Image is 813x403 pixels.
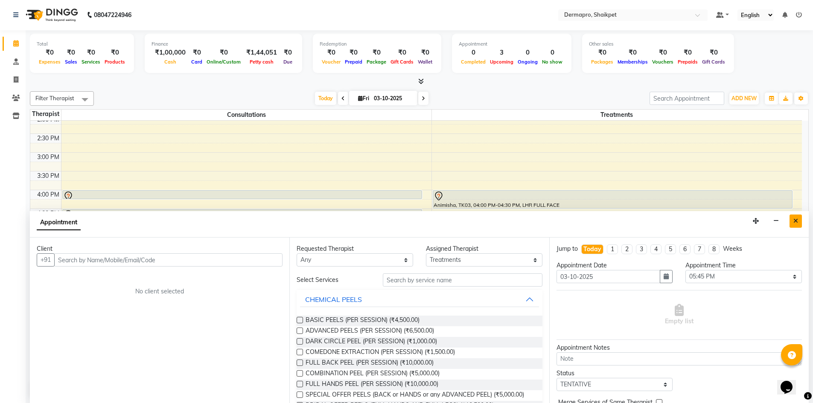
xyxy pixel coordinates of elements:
[280,48,295,58] div: ₹0
[615,48,650,58] div: ₹0
[306,316,420,326] span: BASIC PEELS (PER SESSION) (₹4,500.00)
[152,41,295,48] div: Finance
[79,59,102,65] span: Services
[30,110,61,119] div: Therapist
[306,390,524,401] span: SPECIAL OFFER PEELS (BACK or HANDS or any ADVANCED PEEL) (₹5,000.00)
[306,337,437,348] span: DARK CIRCLE PEEL (PER SESSION) (₹1,000.00)
[102,59,127,65] span: Products
[557,369,673,378] div: Status
[371,92,414,105] input: 2025-10-03
[708,244,720,254] li: 8
[426,244,542,253] div: Assigned Therapist
[650,244,661,254] li: 4
[63,191,422,199] div: [PERSON_NAME] P, TK02, 04:00 PM-04:15 PM, FIRST CONSULTATION
[306,358,434,369] span: FULL BACK PEEL (PER SESSION) (₹10,000.00)
[63,209,422,217] div: [PERSON_NAME], TK01, 04:30 PM-04:45 PM, FIRST CONSULTATION
[516,59,540,65] span: Ongoing
[636,244,647,254] li: 3
[320,41,434,48] div: Redemption
[37,215,81,230] span: Appointment
[315,92,336,105] span: Today
[364,59,388,65] span: Package
[343,59,364,65] span: Prepaid
[700,48,727,58] div: ₹0
[63,59,79,65] span: Sales
[189,59,204,65] span: Card
[248,59,276,65] span: Petty cash
[37,41,127,48] div: Total
[459,59,488,65] span: Completed
[665,304,694,326] span: Empty list
[22,3,80,27] img: logo
[102,48,127,58] div: ₹0
[306,348,455,358] span: COMEDONE EXTRACTION (PER SESSION) (₹1,500.00)
[152,48,189,58] div: ₹1,00,000
[557,343,802,352] div: Appointment Notes
[700,59,727,65] span: Gift Cards
[615,59,650,65] span: Memberships
[162,59,178,65] span: Cash
[589,41,727,48] div: Other sales
[488,48,516,58] div: 3
[243,48,280,58] div: ₹1,44,051
[589,59,615,65] span: Packages
[297,244,413,253] div: Requested Therapist
[356,95,371,101] span: Fri
[650,48,676,58] div: ₹0
[383,273,542,287] input: Search by service name
[306,369,440,380] span: COMBINATION PEEL (PER SESSION) (₹5,000.00)
[79,48,102,58] div: ₹0
[306,380,438,390] span: FULL HANDS PEEL (PER SESSION) (₹10,000.00)
[540,48,565,58] div: 0
[432,110,802,120] span: Treatments
[557,270,661,283] input: yyyy-mm-dd
[388,48,416,58] div: ₹0
[204,59,243,65] span: Online/Custom
[305,294,362,304] div: CHEMICAL PEELS
[364,48,388,58] div: ₹0
[94,3,131,27] b: 08047224946
[540,59,565,65] span: No show
[388,59,416,65] span: Gift Cards
[416,59,434,65] span: Wallet
[676,48,700,58] div: ₹0
[621,244,632,254] li: 2
[729,93,759,104] button: ADD NEW
[281,59,294,65] span: Due
[459,48,488,58] div: 0
[777,369,804,394] iframe: chat widget
[61,110,431,120] span: Consultations
[790,215,802,228] button: Close
[685,261,802,270] div: Appointment Time
[343,48,364,58] div: ₹0
[516,48,540,58] div: 0
[694,244,705,254] li: 7
[459,41,565,48] div: Appointment
[488,59,516,65] span: Upcoming
[37,253,55,267] button: +91
[665,244,676,254] li: 5
[306,326,434,337] span: ADVANCED PEELS (PER SESSION) (₹6,500.00)
[320,48,343,58] div: ₹0
[723,244,742,253] div: Weeks
[37,48,63,58] div: ₹0
[54,253,283,267] input: Search by Name/Mobile/Email/Code
[676,59,700,65] span: Prepaids
[37,59,63,65] span: Expenses
[35,95,74,101] span: Filter Therapist
[35,171,61,180] div: 3:30 PM
[57,287,262,296] div: No client selected
[204,48,243,58] div: ₹0
[557,244,578,253] div: Jump to
[583,245,601,254] div: Today
[607,244,618,254] li: 1
[320,59,343,65] span: Voucher
[416,48,434,58] div: ₹0
[589,48,615,58] div: ₹0
[731,95,757,101] span: ADD NEW
[189,48,204,58] div: ₹0
[35,153,61,162] div: 3:00 PM
[63,48,79,58] div: ₹0
[679,244,691,254] li: 6
[650,92,724,105] input: Search Appointment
